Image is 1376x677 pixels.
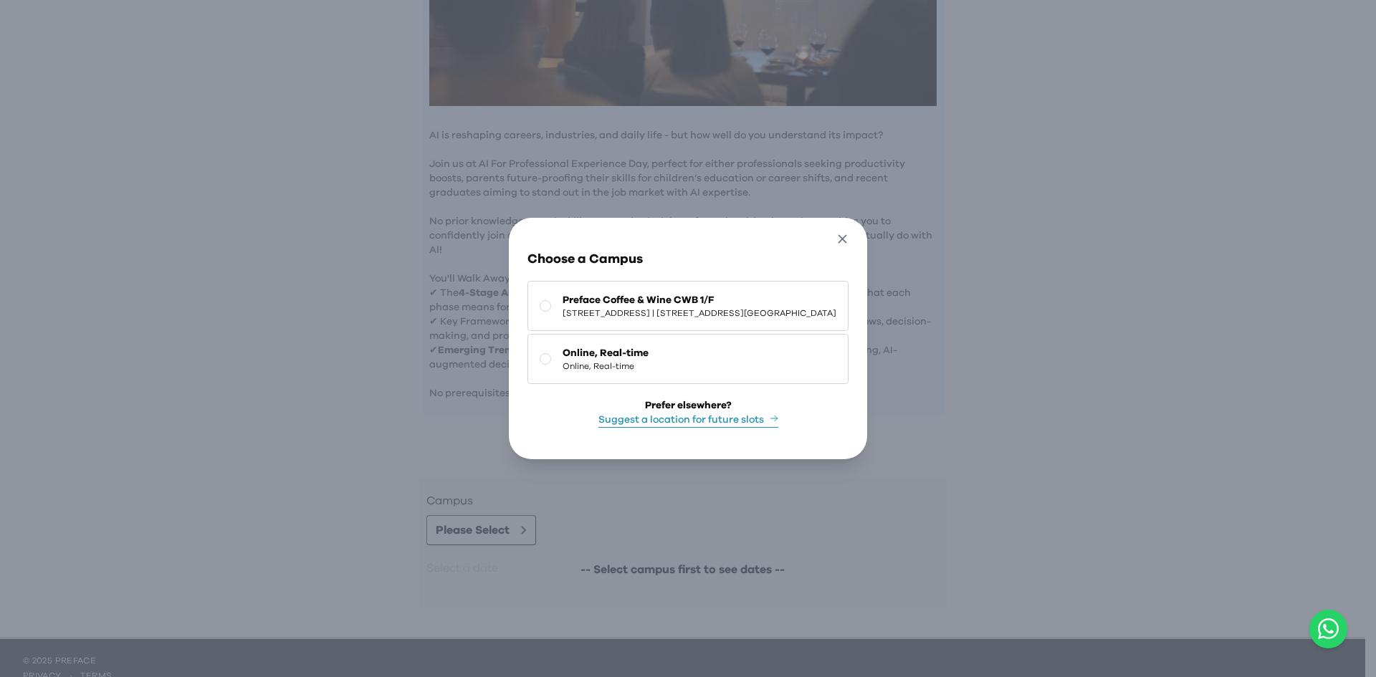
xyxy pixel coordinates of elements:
[527,281,849,331] button: Preface Coffee & Wine CWB 1/F[STREET_ADDRESS] | [STREET_ADDRESS][GEOGRAPHIC_DATA]
[563,307,836,319] span: [STREET_ADDRESS] | [STREET_ADDRESS][GEOGRAPHIC_DATA]
[563,293,836,307] span: Preface Coffee & Wine CWB 1/F
[563,346,649,360] span: Online, Real-time
[527,249,849,269] h3: Choose a Campus
[527,334,849,384] button: Online, Real-timeOnline, Real-time
[563,360,649,372] span: Online, Real-time
[598,413,778,428] button: Suggest a location for future slots
[645,398,732,413] div: Prefer elsewhere?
